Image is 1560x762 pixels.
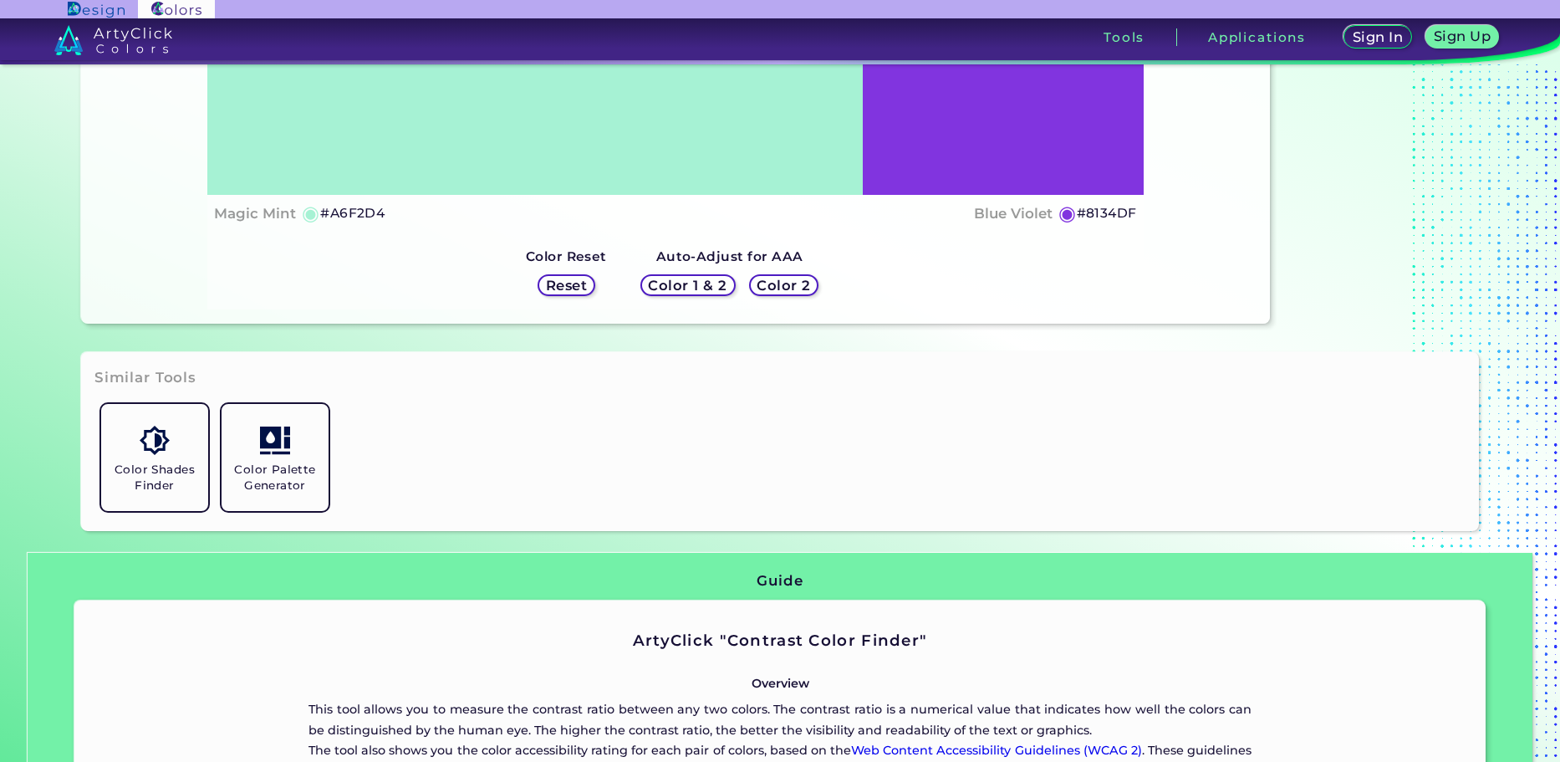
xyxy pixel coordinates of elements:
h5: Sign Up [1436,30,1489,43]
h4: Blue Violet [974,202,1053,226]
h5: ◉ [1058,203,1077,223]
h2: ArtyClick "Contrast Color Finder" [308,630,1252,652]
h3: Applications [1208,31,1306,43]
img: logo_artyclick_colors_white.svg [54,25,172,55]
h3: Tools [1104,31,1145,43]
h5: Color Palette Generator [228,462,322,494]
a: Web Content Accessibility Guidelines (WCAG 2) [851,743,1142,758]
a: Sign In [1347,27,1410,49]
strong: Auto-Adjust for AAA [656,248,803,264]
img: icon_col_pal_col.svg [260,426,289,455]
h3: Guide [757,571,803,591]
h5: Reset [548,279,585,291]
h5: #8134DF [1077,202,1137,224]
h4: Magic Mint [214,202,296,226]
h5: ◉ [302,203,320,223]
h5: Color 1 & 2 [652,279,724,291]
a: Color Shades Finder [94,397,215,518]
h5: #A6F2D4 [320,202,385,224]
h5: Color 2 [759,279,808,291]
p: This tool allows you to measure the contrast ratio between any two colors. The contrast ratio is ... [308,699,1252,740]
img: icon_color_shades.svg [140,426,169,455]
img: ArtyClick Design logo [68,2,124,18]
h5: Color Shades Finder [108,462,201,494]
h3: Similar Tools [94,368,196,388]
a: Sign Up [1429,27,1496,49]
h5: Sign In [1355,31,1401,43]
a: Color Palette Generator [215,397,335,518]
p: Overview [308,673,1252,693]
strong: Color Reset [526,248,607,264]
